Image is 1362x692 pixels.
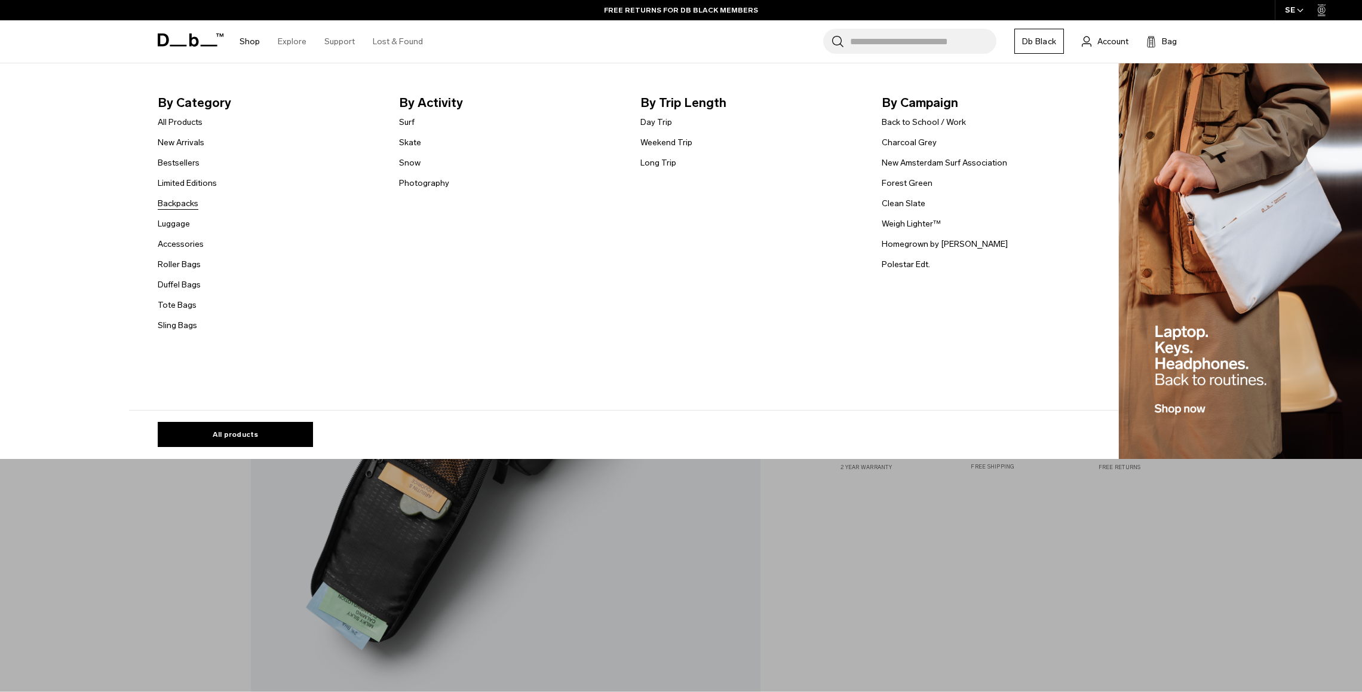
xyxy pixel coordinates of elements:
[882,197,925,210] a: Clean Slate
[240,20,260,63] a: Shop
[1162,35,1177,48] span: Bag
[158,299,197,311] a: Tote Bags
[1146,34,1177,48] button: Bag
[158,116,203,128] a: All Products
[399,177,449,189] a: Photography
[278,20,306,63] a: Explore
[1082,34,1128,48] a: Account
[882,116,966,128] a: Back to School / Work
[640,93,863,112] span: By Trip Length
[882,258,930,271] a: Polestar Edt.
[158,278,201,291] a: Duffel Bags
[640,136,692,149] a: Weekend Trip
[882,177,932,189] a: Forest Green
[1014,29,1064,54] a: Db Black
[399,116,415,128] a: Surf
[158,157,200,169] a: Bestsellers
[158,93,380,112] span: By Category
[158,422,313,447] a: All products
[1097,35,1128,48] span: Account
[158,177,217,189] a: Limited Editions
[1119,63,1362,459] img: Db
[373,20,423,63] a: Lost & Found
[399,157,421,169] a: Snow
[158,319,197,332] a: Sling Bags
[158,238,204,250] a: Accessories
[158,218,190,230] a: Luggage
[158,197,198,210] a: Backpacks
[604,5,758,16] a: FREE RETURNS FOR DB BLACK MEMBERS
[399,136,421,149] a: Skate
[231,20,432,63] nav: Main Navigation
[399,93,621,112] span: By Activity
[882,93,1104,112] span: By Campaign
[882,218,941,230] a: Weigh Lighter™
[882,238,1008,250] a: Homegrown by [PERSON_NAME]
[640,157,676,169] a: Long Trip
[640,116,672,128] a: Day Trip
[882,157,1007,169] a: New Amsterdam Surf Association
[158,258,201,271] a: Roller Bags
[882,136,937,149] a: Charcoal Grey
[158,136,204,149] a: New Arrivals
[324,20,355,63] a: Support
